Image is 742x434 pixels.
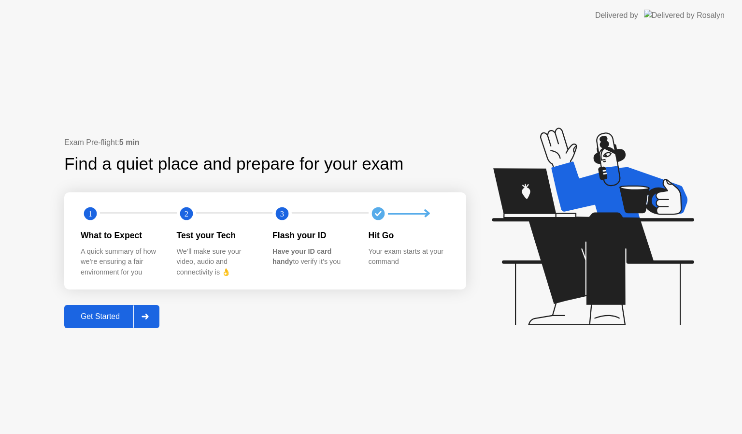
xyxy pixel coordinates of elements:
text: 2 [184,209,188,218]
div: Flash your ID [272,229,353,242]
b: 5 min [119,138,140,146]
div: Delivered by [595,10,638,21]
div: Test your Tech [177,229,257,242]
button: Get Started [64,305,159,328]
text: 3 [280,209,284,218]
div: to verify it’s you [272,246,353,267]
div: Hit Go [369,229,449,242]
div: A quick summary of how we’re ensuring a fair environment for you [81,246,161,278]
div: Exam Pre-flight: [64,137,466,148]
div: Your exam starts at your command [369,246,449,267]
div: We’ll make sure your video, audio and connectivity is 👌 [177,246,257,278]
b: Have your ID card handy [272,247,331,266]
text: 1 [88,209,92,218]
img: Delivered by Rosalyn [644,10,725,21]
div: Find a quiet place and prepare for your exam [64,151,405,177]
div: What to Expect [81,229,161,242]
div: Get Started [67,312,133,321]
